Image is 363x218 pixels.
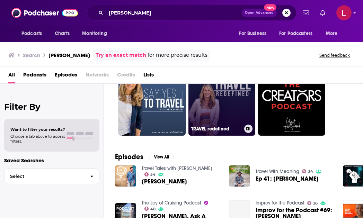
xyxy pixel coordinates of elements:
[148,51,207,59] span: for more precise results
[4,169,99,184] button: Select
[336,5,352,20] span: Logged in as laura.carr
[115,165,136,187] img: Sarah Dandashy
[4,102,99,112] h2: Filter By
[5,174,85,179] span: Select
[336,5,352,20] button: Show profile menu
[150,173,156,176] span: 54
[17,27,51,40] button: open menu
[144,207,156,211] a: 48
[82,29,107,38] span: Monitoring
[256,176,319,182] span: Ep 41: [PERSON_NAME]
[275,27,322,40] button: open menu
[55,29,70,38] span: Charts
[4,157,99,164] p: Saved Searches
[313,202,318,205] span: 26
[336,5,352,20] img: User Profile
[117,69,135,83] span: Credits
[77,27,116,40] button: open menu
[256,169,299,174] a: Travel With Meaning
[300,7,312,19] a: Show notifications dropdown
[115,153,143,161] h2: Episodes
[142,179,187,184] a: Sarah Dandashy
[10,127,65,132] span: Want to filter your results?
[317,7,328,19] a: Show notifications dropdown
[143,69,154,83] a: Lists
[308,170,313,173] span: 34
[86,69,109,83] span: Networks
[142,200,201,206] a: The Joy of Cruising Podcast
[229,165,250,187] img: Ep 41: Sarah Dandashy
[239,29,266,38] span: For Business
[302,169,313,173] a: 34
[142,179,187,184] span: [PERSON_NAME]
[21,29,42,38] span: Podcasts
[234,27,275,40] button: open menu
[50,27,74,40] a: Charts
[188,69,256,136] a: TRAVEL redefined
[317,52,352,58] button: Send feedback
[321,27,346,40] button: open menu
[87,5,296,21] div: Search podcasts, credits, & more...
[96,51,146,59] a: Try an exact match
[245,11,274,15] span: Open Advanced
[142,165,212,171] a: Travel Tales with Mike Siegel
[256,176,319,182] a: Ep 41: Sarah Dandashy
[10,134,65,144] span: Choose a tab above to access filters.
[279,29,312,38] span: For Podcasters
[106,7,242,18] input: Search podcasts, credits, & more...
[242,9,277,17] button: Open AdvancedNew
[149,153,174,161] button: View All
[191,126,241,132] h3: TRAVEL redefined
[55,69,77,83] a: Episodes
[326,29,338,38] span: More
[256,200,304,206] a: Improv for the Podcast
[264,4,276,11] span: New
[23,69,46,83] a: Podcasts
[150,208,156,211] span: 48
[115,153,174,161] a: EpisodesView All
[11,6,78,19] img: Podchaser - Follow, Share and Rate Podcasts
[48,52,90,58] h3: [PERSON_NAME]
[8,69,15,83] a: All
[144,172,156,176] a: 54
[307,201,318,205] a: 26
[23,52,40,58] h3: Search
